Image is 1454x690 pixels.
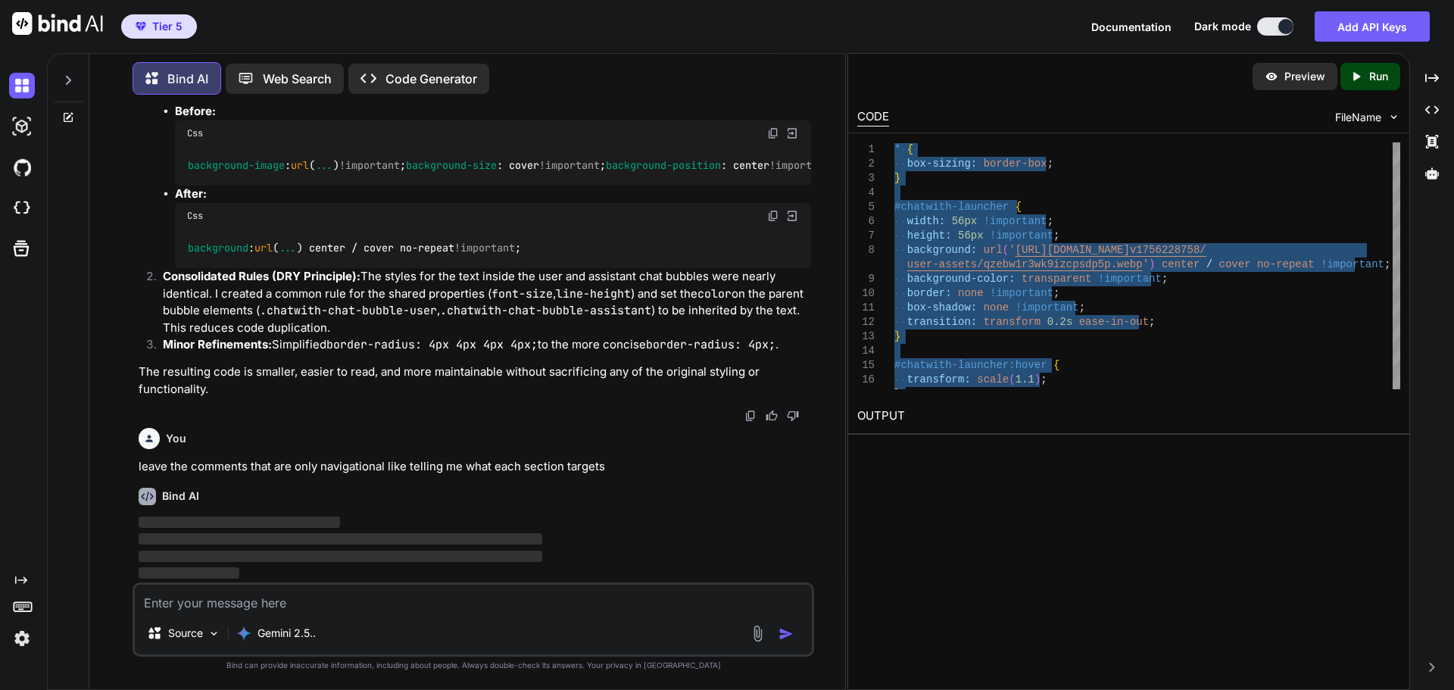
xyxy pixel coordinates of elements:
div: 4 [857,186,875,200]
p: Run [1369,69,1388,84]
img: copy [767,210,779,222]
img: cloudideIcon [9,195,35,221]
span: none [958,287,984,299]
img: preview [1265,70,1278,83]
span: 0.2s [1047,316,1072,328]
code: : ( ) center / cover no-repeat ; [187,240,523,256]
span: [URL][DOMAIN_NAME] [1015,244,1129,256]
div: 6 [857,214,875,229]
span: none [983,301,1009,314]
span: ‌ [139,517,340,528]
span: { [906,143,913,155]
span: border-box [983,158,1047,170]
img: Open in Browser [785,126,799,140]
img: copy [767,127,779,139]
img: attachment [749,625,766,642]
code: border-radius: 4px; [646,337,775,352]
div: 16 [857,373,875,387]
p: Source [168,626,203,641]
div: 9 [857,272,875,286]
span: url [983,244,1002,256]
div: 12 [857,315,875,329]
span: 56px [951,215,977,227]
span: 1.1 [1015,373,1034,386]
span: FileName [1335,110,1381,125]
span: !important [1321,258,1384,270]
span: ‌ [139,533,542,545]
span: !important [990,287,1053,299]
span: !important [339,159,400,173]
p: Gemini 2.5.. [257,626,316,641]
div: 7 [857,229,875,243]
img: premium [136,22,146,31]
strong: Before: [175,104,216,118]
h6: You [166,431,186,446]
li: Simplified to the more concise . [151,336,811,357]
span: ' [1142,258,1148,270]
span: Dark mode [1194,19,1251,34]
p: Bind AI [167,70,208,88]
span: Css [187,127,203,139]
span: transform: [906,373,970,386]
span: background-position [606,159,721,173]
span: box-shadow: [906,301,976,314]
div: 14 [857,344,875,358]
span: !important [1015,301,1078,314]
span: !important [983,215,1047,227]
code: .chatwith-chat-bubble-user [260,303,437,318]
span: ; [1047,158,1053,170]
span: ... [315,159,333,173]
p: Preview [1284,69,1325,84]
span: height: [906,229,951,242]
div: 5 [857,200,875,214]
span: url [291,159,309,173]
span: !important [539,159,600,173]
span: #chatwith-launcher [894,201,1009,213]
code: color [697,286,732,301]
h2: OUTPUT [848,398,1409,434]
span: !important [990,229,1053,242]
span: background-size [406,159,497,173]
img: settings [9,626,35,651]
span: ; [1047,215,1053,227]
span: 56px [958,229,984,242]
div: 8 [857,243,875,258]
span: background-color: [906,273,1015,285]
span: ) [1149,258,1155,270]
img: Bind AI [12,12,103,35]
img: darkChat [9,73,35,98]
span: width: [906,215,944,227]
img: copy [744,410,757,422]
div: 2 [857,157,875,171]
span: ; [1384,258,1390,270]
div: 10 [857,286,875,301]
p: leave the comments that are only navigational like telling me what each section targets [139,458,811,476]
code: line-height [556,286,631,301]
span: ; [1053,287,1059,299]
span: background [188,242,248,255]
strong: Consolidated Rules (DRY Principle): [163,269,360,283]
span: box-sizing: [906,158,976,170]
li: Combined multiple properties into a single rule for the launcher, making it cleaner. [151,69,811,268]
span: ; [1053,229,1059,242]
div: 13 [857,329,875,344]
span: ... [279,242,297,255]
span: transparent [1022,273,1091,285]
img: icon [778,626,794,642]
span: !important [769,159,830,173]
li: The styles for the text inside the user and assistant chat bubbles were nearly identical. I creat... [151,268,811,336]
span: ‌ [139,567,239,579]
span: { [1053,359,1059,371]
span: transform [983,316,1041,328]
button: Add API Keys [1315,11,1430,42]
p: Web Search [263,70,332,88]
h6: Bind AI [162,489,199,504]
code: border-radius: 4px 4px 4px 4px; [326,337,538,352]
img: Gemini 2.5 Pro [236,626,251,641]
span: v1756228758/ [1130,244,1206,256]
img: Pick Models [207,627,220,640]
img: Open in Browser [785,209,799,223]
div: 3 [857,171,875,186]
span: ( [1009,373,1015,386]
span: } [894,330,900,342]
